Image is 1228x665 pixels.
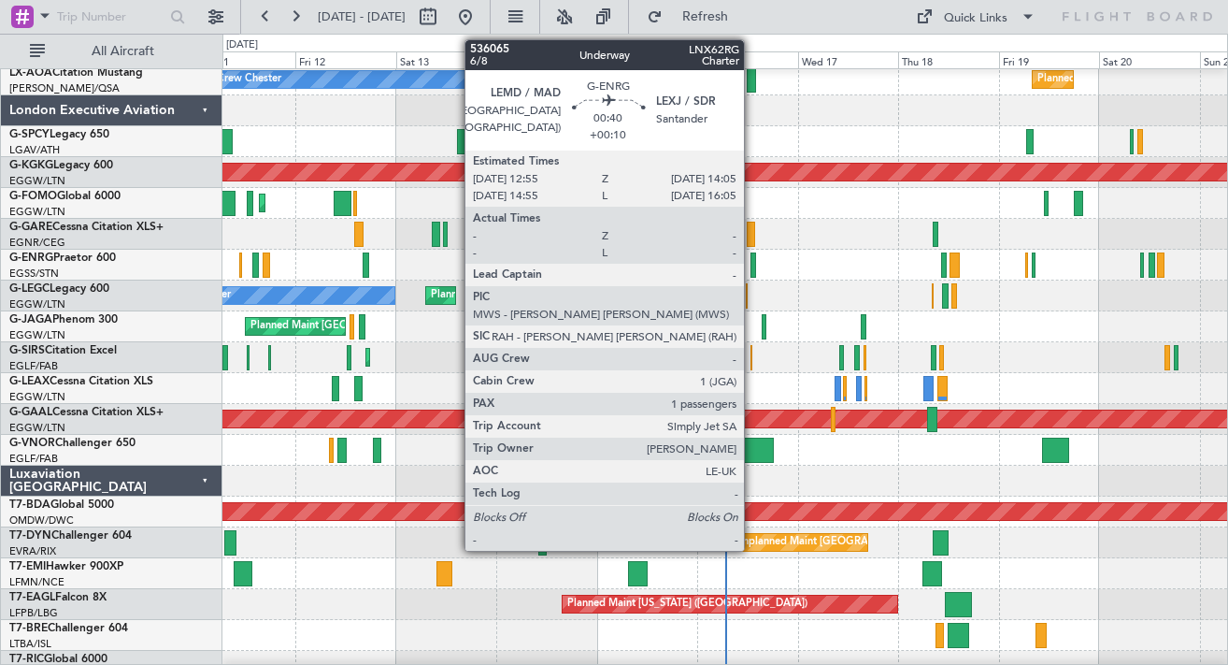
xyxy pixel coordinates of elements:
a: G-VNORChallenger 650 [9,438,136,449]
a: EGGW/LTN [9,174,65,188]
div: Planned Maint [US_STATE] ([GEOGRAPHIC_DATA]) [567,590,807,618]
span: G-VNOR [9,438,55,449]
span: Refresh [666,10,745,23]
a: EGGW/LTN [9,421,65,435]
a: G-JAGAPhenom 300 [9,314,118,325]
span: G-KGKG [9,160,53,171]
span: T7-BDA [9,499,50,511]
div: Sat 20 [1099,51,1200,68]
span: G-ENRG [9,253,53,264]
a: G-GARECessna Citation XLS+ [9,222,164,233]
span: T7-EMI [9,561,46,572]
a: LX-AOACitation Mustang [9,67,143,79]
a: EGGW/LTN [9,297,65,311]
span: G-LEGC [9,283,50,295]
a: EGLF/FAB [9,359,58,373]
div: Wed 17 [798,51,899,68]
a: T7-EAGLFalcon 8X [9,592,107,603]
a: LFPB/LBG [9,606,58,620]
a: G-LEGCLegacy 600 [9,283,109,295]
a: LGAV/ATH [9,143,60,157]
a: EGSS/STN [9,267,59,281]
a: G-KGKGLegacy 600 [9,160,113,171]
input: Trip Number [57,3,164,31]
div: Fri 12 [295,51,396,68]
span: LX-AOA [9,67,52,79]
div: Thu 18 [898,51,999,68]
div: Unplanned Maint [GEOGRAPHIC_DATA] (Riga Intl) [735,528,975,557]
span: G-SPCY [9,129,50,140]
a: LFMN/NCE [9,575,64,589]
span: G-LEAX [9,376,50,387]
span: G-GARE [9,222,52,233]
div: Sat 13 [396,51,497,68]
span: T7-EAGL [9,592,55,603]
a: T7-BDAGlobal 5000 [9,499,114,511]
div: [DATE] [226,37,258,53]
a: EGLF/FAB [9,452,58,466]
div: Mon 15 [597,51,698,68]
span: G-FOMO [9,191,57,202]
a: G-SPCYLegacy 650 [9,129,109,140]
a: EGNR/CEG [9,236,65,250]
a: T7-BREChallenger 604 [9,623,128,634]
a: EGGW/LTN [9,328,65,342]
a: G-ENRGPraetor 600 [9,253,116,264]
a: G-LEAXCessna Citation XLS [9,376,153,387]
div: Sun 14 [496,51,597,68]
a: LTBA/ISL [9,637,51,651]
a: EVRA/RIX [9,544,56,558]
div: No Crew Chester [199,65,281,94]
span: G-GAAL [9,407,52,418]
div: Planned Maint [GEOGRAPHIC_DATA] ([GEOGRAPHIC_DATA]) [264,189,559,217]
span: G-JAGA [9,314,52,325]
span: T7-RIC [9,654,44,665]
button: Refresh [638,2,750,32]
div: Planned Maint [GEOGRAPHIC_DATA] ([GEOGRAPHIC_DATA]) [431,282,725,310]
span: T7-DYN [9,530,51,542]
a: G-SIRSCitation Excel [9,345,117,356]
span: All Aircraft [49,45,197,58]
a: G-FOMOGlobal 6000 [9,191,121,202]
a: OMDW/DWC [9,513,74,528]
div: Quick Links [944,9,1007,28]
a: EGGW/LTN [9,205,65,219]
div: Planned Maint [GEOGRAPHIC_DATA] ([GEOGRAPHIC_DATA]) [250,312,545,340]
div: Tue 16 [697,51,798,68]
a: T7-EMIHawker 900XP [9,561,123,572]
span: T7-BRE [9,623,48,634]
button: All Aircraft [21,36,203,66]
span: [DATE] - [DATE] [318,8,406,25]
a: [PERSON_NAME]/QSA [9,81,120,95]
div: Thu 11 [194,51,295,68]
a: G-GAALCessna Citation XLS+ [9,407,164,418]
a: T7-DYNChallenger 604 [9,530,132,542]
div: Fri 19 [999,51,1100,68]
button: Quick Links [907,2,1045,32]
span: G-SIRS [9,345,45,356]
a: T7-RICGlobal 6000 [9,654,107,665]
a: EGGW/LTN [9,390,65,404]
